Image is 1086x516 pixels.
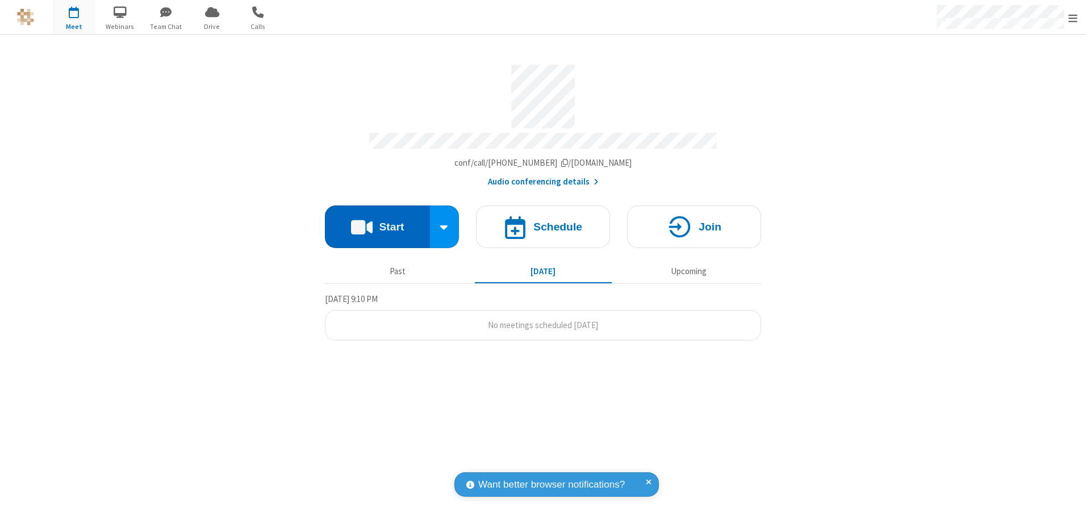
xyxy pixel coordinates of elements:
button: [DATE] [475,261,612,282]
button: Start [325,205,430,248]
span: Want better browser notifications? [478,477,625,492]
button: Join [627,205,761,248]
h4: Join [699,221,721,232]
span: Drive [191,22,233,32]
button: Past [329,261,466,282]
button: Schedule [476,205,610,248]
h4: Start [379,221,404,232]
div: Start conference options [430,205,460,248]
span: Copy my meeting room link [454,157,632,168]
h4: Schedule [533,221,582,232]
span: Calls [237,22,279,32]
span: [DATE] 9:10 PM [325,293,378,304]
span: Meet [53,22,95,32]
section: Account details [325,56,761,188]
button: Upcoming [620,261,757,282]
img: QA Selenium DO NOT DELETE OR CHANGE [17,9,34,26]
section: Today's Meetings [325,292,761,341]
button: Copy my meeting room linkCopy my meeting room link [454,157,632,170]
span: No meetings scheduled [DATE] [488,320,598,330]
button: Audio conferencing details [488,175,599,188]
span: Team Chat [145,22,187,32]
span: Webinars [99,22,141,32]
